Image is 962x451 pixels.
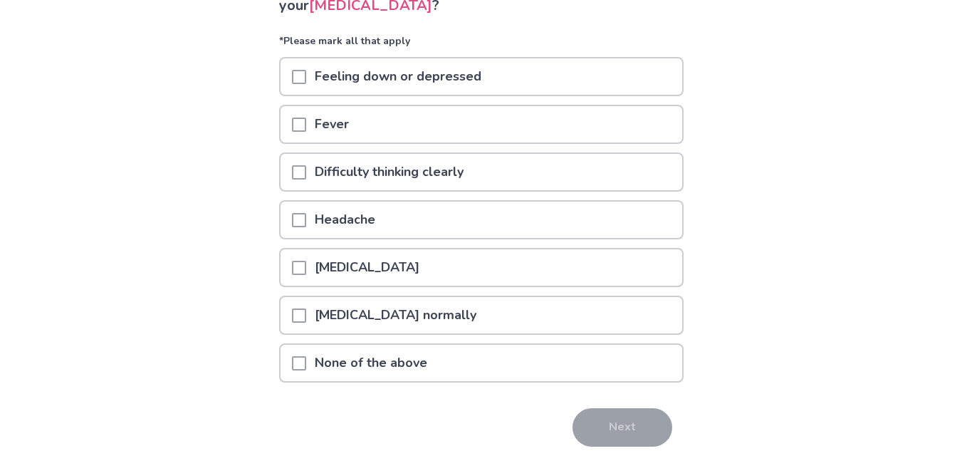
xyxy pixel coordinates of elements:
[306,297,485,333] p: [MEDICAL_DATA] normally
[306,202,384,238] p: Headache
[306,106,357,142] p: Fever
[279,33,684,57] p: *Please mark all that apply
[573,408,672,447] button: Next
[306,154,472,190] p: Difficulty thinking clearly
[306,345,436,381] p: None of the above
[306,249,428,286] p: [MEDICAL_DATA]
[306,58,490,95] p: Feeling down or depressed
